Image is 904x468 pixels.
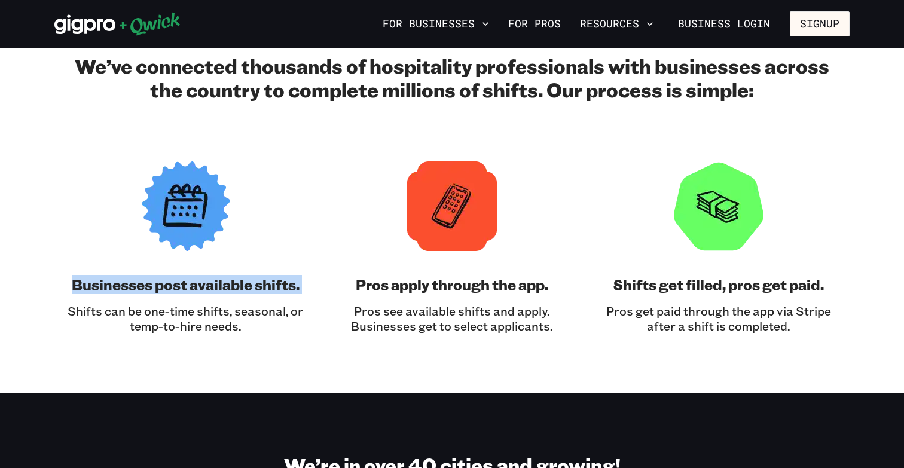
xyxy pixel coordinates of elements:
[600,304,838,334] p: Pros get paid through the app via Stripe after a shift is completed.
[66,54,838,102] h2: We’ve connected thousands of hospitality professionals with businesses across the country to comp...
[613,275,824,294] h3: Shifts get filled, pros get paid.
[790,11,850,36] button: Signup
[356,275,548,294] h3: Pros apply through the app.
[674,161,763,251] img: Icon art work of a credit card
[407,161,497,251] img: Icon art work of a phone
[668,11,780,36] a: Business Login
[378,14,494,34] button: For Businesses
[141,161,230,251] img: Post available Gigs
[503,14,566,34] a: For Pros
[72,275,300,294] h3: Businesses post available shifts.
[66,304,304,334] p: Shifts can be one-time shifts, seasonal, or temp-to-hire needs.
[333,304,571,334] p: Pros see available shifts and apply. Businesses get to select applicants.
[575,14,658,34] button: Resources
